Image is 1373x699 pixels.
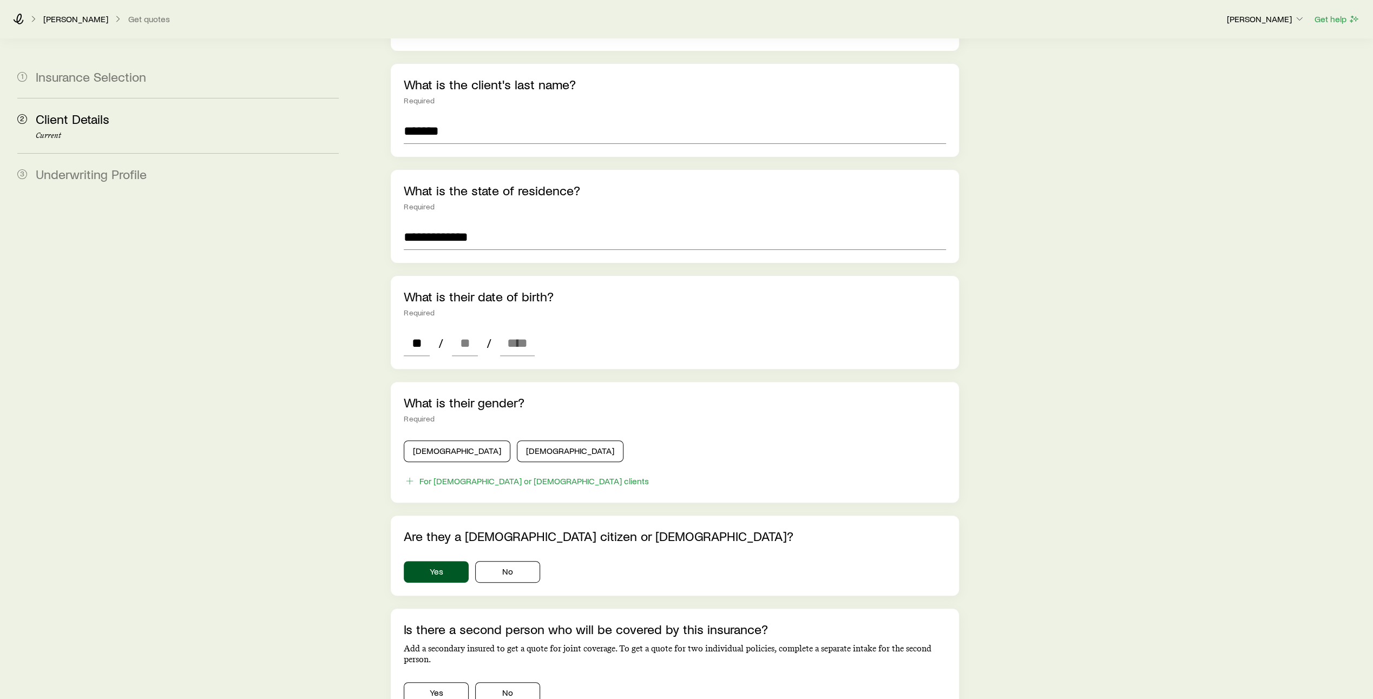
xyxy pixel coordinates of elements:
[404,529,946,544] p: Are they a [DEMOGRAPHIC_DATA] citizen or [DEMOGRAPHIC_DATA]?
[128,14,170,24] button: Get quotes
[404,440,510,462] button: [DEMOGRAPHIC_DATA]
[404,622,946,637] p: Is there a second person who will be covered by this insurance?
[17,114,27,124] span: 2
[17,169,27,179] span: 3
[36,166,147,182] span: Underwriting Profile
[419,476,649,486] div: For [DEMOGRAPHIC_DATA] or [DEMOGRAPHIC_DATA] clients
[404,414,946,423] div: Required
[1226,13,1305,26] button: [PERSON_NAME]
[17,72,27,82] span: 1
[36,69,146,84] span: Insurance Selection
[43,14,108,24] p: [PERSON_NAME]
[404,395,946,410] p: What is their gender?
[517,440,623,462] button: [DEMOGRAPHIC_DATA]
[404,183,946,198] p: What is the state of residence?
[475,561,540,583] button: No
[404,202,946,211] div: Required
[36,131,339,140] p: Current
[434,335,448,351] span: /
[482,335,496,351] span: /
[404,289,946,304] p: What is their date of birth?
[1314,13,1360,25] button: Get help
[1227,14,1305,24] p: [PERSON_NAME]
[36,111,109,127] span: Client Details
[404,475,649,487] button: For [DEMOGRAPHIC_DATA] or [DEMOGRAPHIC_DATA] clients
[404,77,946,92] p: What is the client's last name?
[404,561,469,583] button: Yes
[404,96,946,105] div: Required
[404,308,946,317] div: Required
[404,643,946,665] p: Add a secondary insured to get a quote for joint coverage. To get a quote for two individual poli...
